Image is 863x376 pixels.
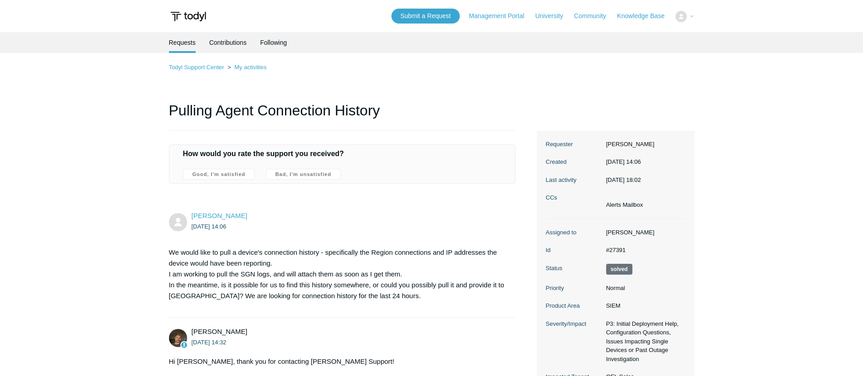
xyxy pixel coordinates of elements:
span: Andy Paull [192,328,247,335]
dt: Last activity [546,176,602,185]
dt: Created [546,157,602,167]
a: Submit a Request [391,9,460,24]
dd: P3: Initial Deployment Help, Configuration Questions, Issues Impacting Single Devices or Past Out... [602,319,685,364]
li: My activities [226,64,266,71]
dd: #27391 [602,246,685,255]
li: Requests [169,32,196,53]
img: Todyl Support Center Help Center home page [169,8,207,25]
dd: SIEM [602,301,685,310]
dd: [PERSON_NAME] [602,140,685,149]
dt: CCs [546,193,602,202]
a: [PERSON_NAME] [192,212,247,219]
a: Knowledge Base [617,11,674,21]
time: 2025-08-13T14:06:28+00:00 [606,158,641,165]
a: My activities [234,64,266,71]
dt: Id [546,246,602,255]
time: 2025-08-13T14:32:15Z [192,339,227,346]
h4: How would you rate the support you received? [183,148,502,159]
a: Following [260,32,287,53]
dd: Normal [602,284,685,293]
time: 2025-08-13T14:06:28Z [192,223,227,230]
li: Alerts Mailbox [606,200,643,209]
label: Bad, I'm unsatisfied [266,169,341,180]
dt: Status [546,264,602,273]
a: Todyl Support Center [169,64,224,71]
a: Community [574,11,615,21]
a: University [535,11,572,21]
dt: Priority [546,284,602,293]
label: Good, I'm satisfied [183,169,255,180]
dt: Product Area [546,301,602,310]
dt: Severity/Impact [546,319,602,328]
p: We would like to pull a device's connection history - specifically the Region connections and IP ... [169,247,507,301]
span: Aaron Luboff [192,212,247,219]
a: Management Portal [469,11,533,21]
dt: Assigned to [546,228,602,237]
a: Contributions [209,32,247,53]
dt: Requester [546,140,602,149]
h1: Pulling Agent Connection History [169,100,516,131]
time: 2025-08-14T18:02:58+00:00 [606,176,641,183]
li: Todyl Support Center [169,64,226,71]
span: This request has been solved [606,264,632,275]
dd: [PERSON_NAME] [602,228,685,237]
